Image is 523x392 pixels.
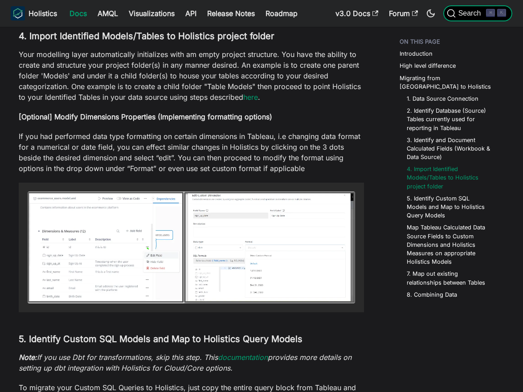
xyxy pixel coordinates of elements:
a: 7. Map out existing relationships between Tables [407,269,491,286]
p: Your modelling layer automatically initializes with am empty project structure. You have the abil... [19,49,364,102]
a: High level difference [400,61,456,70]
a: documentation [218,353,268,362]
a: 8. Combining Data [407,290,457,299]
a: Forum [384,6,423,20]
strong: Note: [19,353,37,362]
kbd: ⌘ [486,9,495,17]
a: HolisticsHolistics [11,6,57,20]
a: Visualizations [123,6,180,20]
a: Release Notes [202,6,260,20]
a: here [243,93,258,102]
a: Introduction [400,49,433,58]
a: v3.0 Docs [330,6,384,20]
em: If you use Dbt for transformations, skip this step. This provides more details on setting up dbt ... [19,353,351,372]
img: Holistics [11,6,25,20]
p: If you had performed data type formatting on certain dimensions in Tableau, i.e changing data for... [19,131,364,174]
h3: 5. Identify Custom SQL Models and Map to Holistics Query Models [19,334,364,345]
button: Search (Command+K) [443,5,512,21]
span: Search [456,9,486,17]
a: Roadmap [260,6,303,20]
a: Migrating from [GEOGRAPHIC_DATA] to Holistics [400,74,494,91]
h3: 4. Import Identified Models/Tables to Holistics project folder [19,31,364,42]
a: 1. Data Source Connection [407,94,478,103]
a: Docs [64,6,92,20]
a: 3. Identify and Document Calculated Fields (Workbook & Data Source) [407,136,491,162]
button: Switch between dark and light mode (currently dark mode) [424,6,438,20]
a: 2. Identify Database (Source) Tables currently used for reporting in Tableau [407,106,491,132]
kbd: K [497,9,506,17]
a: API [180,6,202,20]
a: AMQL [92,6,123,20]
a: 4. Import Identified Models/Tables to Holistics project folder [407,165,491,191]
a: 5. Identify Custom SQL Models and Map to Holistics Query Models [407,194,491,220]
a: Map Tableau Calculated Data Source Fields to Custom Dimensions and Holistics Measures on appropri... [407,223,491,266]
strong: [Optional] Modify Dimensions Properties (Implementing formatting options) [19,112,272,121]
b: Holistics [29,8,57,19]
